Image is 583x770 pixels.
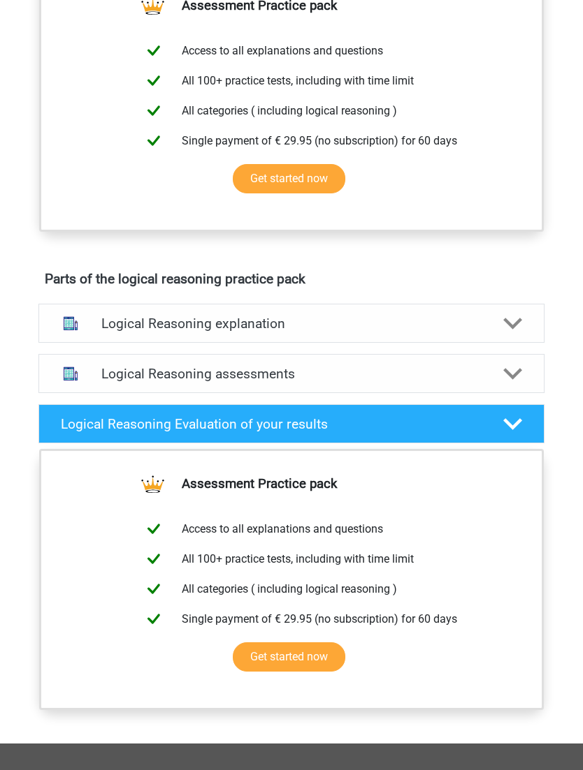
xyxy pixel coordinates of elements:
[101,316,482,332] h4: Logical Reasoning explanation
[33,354,550,393] a: assessments Logical Reasoning assessments
[233,164,345,193] a: Get started now
[33,404,550,443] a: Logical Reasoning Evaluation of your results
[56,309,85,339] img: logical reasoning explanations
[45,271,538,287] h4: Parts of the logical reasoning practice pack
[101,366,482,382] h4: Logical Reasoning assessments
[233,642,345,672] a: Get started now
[33,304,550,343] a: explanations Logical Reasoning explanation
[56,360,85,389] img: logical reasoning assessments
[61,416,482,432] h4: Logical Reasoning Evaluation of your results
